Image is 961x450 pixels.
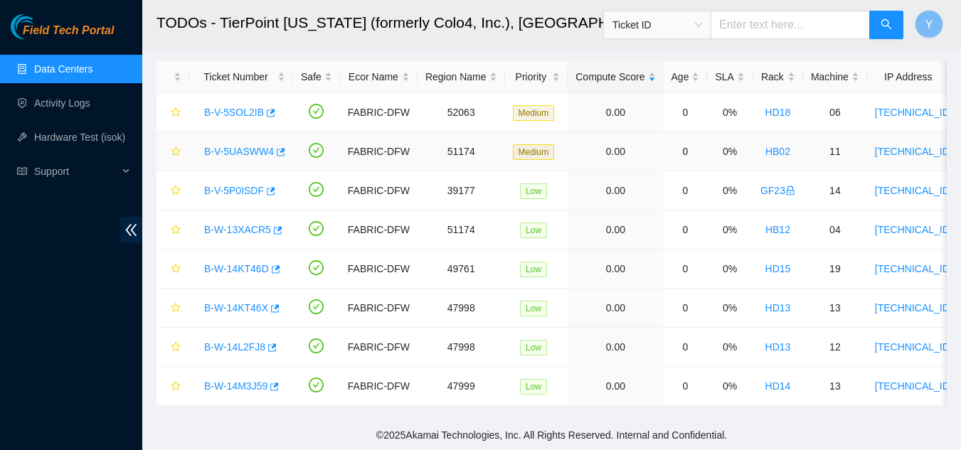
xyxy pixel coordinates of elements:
span: Ticket ID [612,14,702,36]
a: HD15 [765,263,791,274]
button: Y [915,10,943,38]
button: search [869,11,903,39]
a: B-V-5P0ISDF [204,185,264,196]
a: [TECHNICAL_ID] [875,341,952,353]
button: star [164,375,181,397]
td: 0 [664,171,708,210]
a: HD14 [765,380,791,392]
footer: © 2025 Akamai Technologies, Inc. All Rights Reserved. Internal and Confidential. [142,420,961,450]
span: star [171,342,181,353]
a: Hardware Test (isok) [34,132,125,143]
span: Low [520,340,547,355]
td: 0% [707,289,752,328]
td: 0 [664,250,708,289]
button: star [164,179,181,202]
a: [TECHNICAL_ID] [875,380,952,392]
a: B-W-14KT46D [204,263,269,274]
td: FABRIC-DFW [340,367,418,406]
a: HB02 [765,146,790,157]
td: 39177 [418,171,505,210]
button: star [164,218,181,241]
span: double-left [120,217,142,243]
a: HD13 [765,341,791,353]
td: 0% [707,328,752,367]
td: FABRIC-DFW [340,171,418,210]
td: 13 [803,289,867,328]
a: [TECHNICAL_ID] [875,263,952,274]
span: check-circle [309,221,324,236]
td: 0.00 [568,132,663,171]
td: 11 [803,132,867,171]
span: Medium [513,144,555,160]
span: star [171,186,181,197]
td: 0% [707,210,752,250]
button: star [164,336,181,358]
a: Data Centers [34,63,92,75]
td: 0.00 [568,289,663,328]
span: Low [520,183,547,199]
input: Enter text here... [711,11,870,39]
td: 0% [707,93,752,132]
td: 0 [664,289,708,328]
button: star [164,257,181,280]
span: Y [925,16,933,33]
button: star [164,296,181,319]
span: check-circle [309,377,324,392]
span: check-circle [309,182,324,197]
span: check-circle [309,104,324,119]
a: [TECHNICAL_ID] [875,302,952,314]
span: read [17,166,27,176]
span: check-circle [309,260,324,275]
span: Low [520,223,547,238]
td: FABRIC-DFW [340,328,418,367]
span: star [171,225,181,236]
td: 04 [803,210,867,250]
td: 0.00 [568,250,663,289]
td: 0 [664,210,708,250]
td: FABRIC-DFW [340,289,418,328]
td: 13 [803,367,867,406]
span: check-circle [309,299,324,314]
span: search [881,18,892,32]
td: 0 [664,328,708,367]
a: B-W-14KT46X [204,302,268,314]
span: check-circle [309,143,324,158]
td: 0% [707,367,752,406]
td: 51174 [418,132,505,171]
td: 47998 [418,328,505,367]
span: Low [520,301,547,316]
button: star [164,140,181,163]
span: star [171,107,181,119]
a: B-W-14L2FJ8 [204,341,265,353]
a: Activity Logs [34,97,90,109]
span: check-circle [309,338,324,353]
td: 0% [707,132,752,171]
a: [TECHNICAL_ID] [875,107,952,118]
span: Field Tech Portal [23,24,114,38]
a: [TECHNICAL_ID] [875,146,952,157]
a: GF23lock [760,185,795,196]
td: 0% [707,171,752,210]
span: star [171,303,181,314]
a: B-V-5UASWW4 [204,146,274,157]
span: Support [34,157,118,186]
td: 47999 [418,367,505,406]
td: 47998 [418,289,505,328]
td: 12 [803,328,867,367]
a: B-V-5SOL2IB [204,107,264,118]
a: [TECHNICAL_ID] [875,224,952,235]
span: Low [520,262,547,277]
td: 19 [803,250,867,289]
td: 0.00 [568,171,663,210]
td: FABRIC-DFW [340,250,418,289]
td: 49761 [418,250,505,289]
img: Akamai Technologies [11,14,72,39]
span: star [171,264,181,275]
a: HD13 [765,302,791,314]
a: Akamai TechnologiesField Tech Portal [11,26,114,44]
td: 0% [707,250,752,289]
td: FABRIC-DFW [340,210,418,250]
a: HD18 [765,107,791,118]
button: star [164,101,181,124]
span: Medium [513,105,555,121]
